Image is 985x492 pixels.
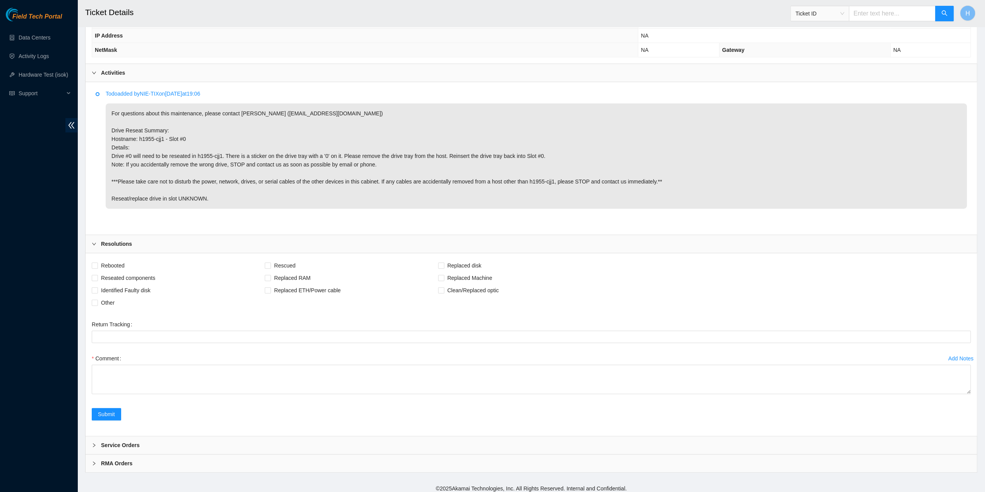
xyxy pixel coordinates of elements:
[965,9,970,18] span: H
[960,5,975,21] button: H
[92,318,135,331] label: Return Tracking
[101,240,132,248] b: Resolutions
[92,331,971,343] input: Return Tracking
[6,14,62,24] a: Akamai TechnologiesField Tech Portal
[641,33,648,39] span: NA
[101,69,125,77] b: Activities
[935,6,954,21] button: search
[271,259,298,272] span: Rescued
[101,459,132,468] b: RMA Orders
[12,13,62,21] span: Field Tech Portal
[19,34,50,41] a: Data Centers
[444,272,495,284] span: Replaced Machine
[92,443,96,447] span: right
[98,297,118,309] span: Other
[101,441,140,449] b: Service Orders
[19,72,68,78] a: Hardware Test (isok)
[98,410,115,418] span: Submit
[106,89,967,98] p: Todo added by NIE-TIX on [DATE] at 19:06
[941,10,947,17] span: search
[92,461,96,466] span: right
[444,259,485,272] span: Replaced disk
[86,436,977,454] div: Service Orders
[92,365,971,394] textarea: Comment
[65,118,77,132] span: double-left
[98,272,158,284] span: Reseated components
[92,352,124,365] label: Comment
[98,284,154,297] span: Identified Faulty disk
[95,47,117,53] span: NetMask
[86,454,977,472] div: RMA Orders
[19,53,49,59] a: Activity Logs
[86,64,977,82] div: Activities
[641,47,648,53] span: NA
[98,259,128,272] span: Rebooted
[722,47,745,53] span: Gateway
[92,242,96,246] span: right
[444,284,502,297] span: Clean/Replaced optic
[948,352,974,365] button: Add Notes
[271,272,313,284] span: Replaced RAM
[795,8,844,19] span: Ticket ID
[893,47,901,53] span: NA
[92,408,121,420] button: Submit
[6,8,39,21] img: Akamai Technologies
[948,356,973,361] div: Add Notes
[95,33,123,39] span: IP Address
[849,6,935,21] input: Enter text here...
[106,103,967,209] p: For questions about this maintenance, please contact [PERSON_NAME] ([EMAIL_ADDRESS][DOMAIN_NAME])...
[271,284,344,297] span: Replaced ETH/Power cable
[9,91,15,96] span: read
[92,70,96,75] span: right
[19,86,64,101] span: Support
[86,235,977,253] div: Resolutions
